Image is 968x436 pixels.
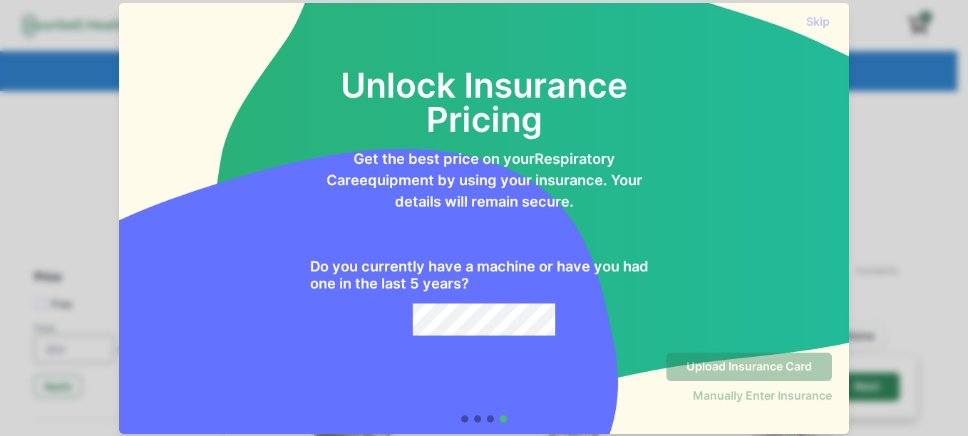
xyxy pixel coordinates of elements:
p: Upload Insurance Card [686,360,812,373]
h2: Do you currently have a machine or have you had one in the last 5 years? [310,258,658,292]
p: Get the best price on your Respiratory Care equipment by using your insurance. Your details will ... [310,148,658,212]
h2: Unlock Insurance Pricing [310,34,658,137]
button: Manually Enter Insurance [693,388,832,403]
button: Skip [803,14,832,28]
button: Upload Insurance Card [666,353,832,381]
